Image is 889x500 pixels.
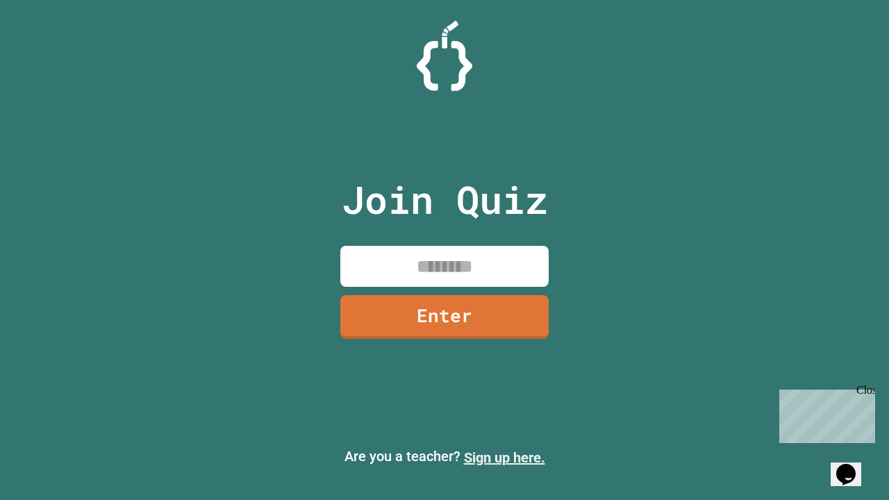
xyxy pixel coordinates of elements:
p: Join Quiz [342,171,548,228]
a: Enter [340,295,549,339]
a: Sign up here. [464,449,545,466]
p: Are you a teacher? [11,446,878,468]
div: Chat with us now!Close [6,6,96,88]
iframe: chat widget [774,384,875,443]
img: Logo.svg [417,21,472,91]
iframe: chat widget [831,444,875,486]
